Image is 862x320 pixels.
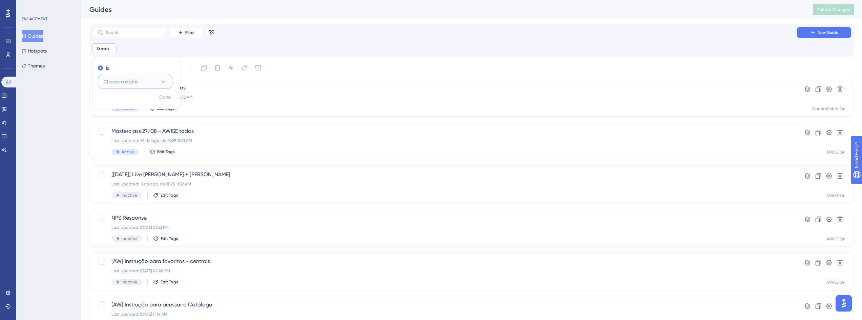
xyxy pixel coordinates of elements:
[826,193,845,198] div: AWISE On
[797,27,851,38] button: New Guide
[826,149,845,155] div: AWISE On
[169,27,203,38] button: Filter
[812,106,845,112] div: QuantoSobra On
[161,279,178,285] span: Edit Tags
[111,171,778,179] span: [[DATE]] Live [PERSON_NAME] + [PERSON_NAME]
[111,268,778,274] div: Last Updated: [DATE] 02:48 PM
[111,84,778,92] span: Masterclass 27/08 - QS todos
[97,46,109,52] span: Status
[111,257,778,265] span: [AW] Instrução para favoritos - centrais
[98,75,172,88] button: Choose a status
[153,279,178,285] button: Edit Tags
[157,149,175,155] span: Edit Tags
[817,7,850,12] span: Publish Changes
[122,236,137,241] span: Inactive
[22,45,47,57] button: Hotspots
[818,30,838,35] span: New Guide
[122,193,137,198] span: Inactive
[22,30,43,42] button: Guides
[185,30,195,35] span: Filter
[111,301,778,309] span: [AW] Instrução para acessar o Catálogo
[813,4,854,15] button: Publish Changes
[111,127,778,135] span: Masterclass 27/08 - AWISE todos
[89,5,796,14] div: Guides
[111,181,778,187] div: Last Updated: 11 de ago. de 2025 11:32 AM
[122,149,134,155] span: Active
[16,2,42,10] span: Need Help?
[111,312,778,317] div: Last Updated: [DATE] 11:14 AM
[111,95,778,100] div: Last Updated: 26 de ago. de 2025 11:42 AM
[153,236,178,241] button: Edit Tags
[150,149,175,155] button: Edit Tags
[155,91,174,103] button: Done
[161,193,178,198] span: Edit Tags
[111,214,778,222] span: NPS Response
[106,64,109,72] label: is
[104,78,138,86] span: Choose a status
[159,93,171,101] span: Done
[106,30,161,35] input: Search
[111,138,778,143] div: Last Updated: 26 de ago. de 2025 11:41 AM
[161,236,178,241] span: Edit Tags
[22,16,47,22] div: ENGAGEMENT
[22,60,45,72] button: Themes
[834,293,854,314] iframe: UserGuiding AI Assistant Launcher
[826,236,845,242] div: AWISE On
[122,279,137,285] span: Inactive
[111,225,778,230] div: Last Updated: [DATE] 01:23 PM
[153,193,178,198] button: Edit Tags
[826,280,845,285] div: AWISE On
